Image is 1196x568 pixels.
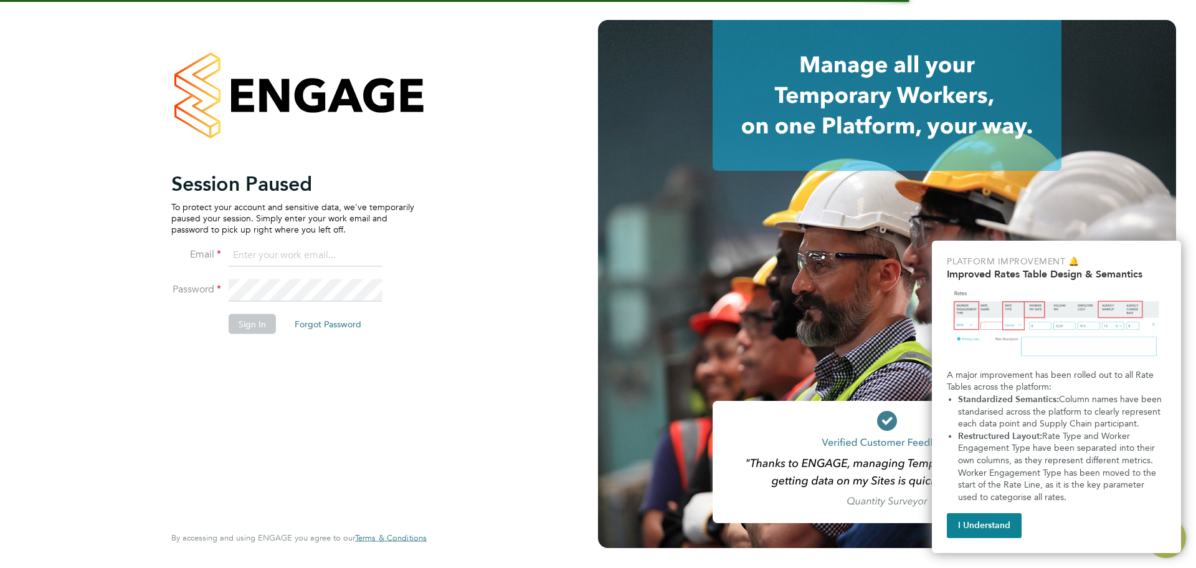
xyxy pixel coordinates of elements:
button: I Understand [947,513,1022,538]
p: Platform Improvement 🔔 [947,256,1166,268]
strong: Standardized Semantics: [958,394,1059,405]
img: Updated Rates Table Design & Semantics [947,285,1166,364]
span: Rate Type and Worker Engagement Type have been separated into their own columns, as they represen... [958,431,1159,503]
span: Column names have been standarised across the platform to clearly represent each data point and S... [958,394,1164,429]
div: Improved Rate Table Semantics [932,241,1181,553]
strong: Restructured Layout: [958,431,1042,441]
p: A major improvement has been rolled out to all Rate Tables across the platform: [947,369,1166,393]
h2: Improved Rates Table Design & Semantics [947,268,1166,280]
